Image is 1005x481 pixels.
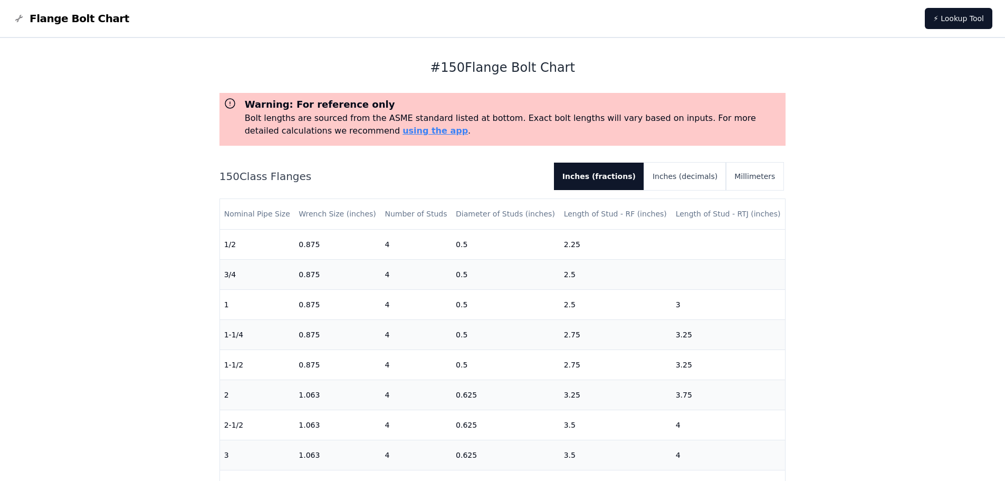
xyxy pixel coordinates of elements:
[220,289,295,319] td: 1
[380,259,452,289] td: 4
[380,350,452,380] td: 4
[220,380,295,410] td: 2
[452,440,560,470] td: 0.625
[220,259,295,289] td: 3/4
[726,163,783,190] button: Millimeters
[294,289,380,319] td: 0.875
[30,11,129,26] span: Flange Bolt Chart
[560,259,672,289] td: 2.5
[220,350,295,380] td: 1-1/2
[403,126,468,136] a: using the app
[380,289,452,319] td: 4
[452,350,560,380] td: 0.5
[560,350,672,380] td: 2.75
[672,319,786,350] td: 3.25
[294,350,380,380] td: 0.875
[452,380,560,410] td: 0.625
[294,410,380,440] td: 1.063
[380,440,452,470] td: 4
[672,350,786,380] td: 3.25
[452,259,560,289] td: 0.5
[672,289,786,319] td: 3
[294,319,380,350] td: 0.875
[672,380,786,410] td: 3.75
[380,199,452,229] th: Number of Studs
[245,97,782,112] h3: Warning: For reference only
[380,319,452,350] td: 4
[294,229,380,259] td: 0.875
[672,410,786,440] td: 4
[220,440,295,470] td: 3
[220,410,295,440] td: 2-1/2
[560,199,672,229] th: Length of Stud - RF (inches)
[220,319,295,350] td: 1-1/4
[245,112,782,137] p: Bolt lengths are sourced from the ASME standard listed at bottom. Exact bolt lengths will vary ba...
[219,59,786,76] h1: # 150 Flange Bolt Chart
[452,410,560,440] td: 0.625
[380,410,452,440] td: 4
[452,199,560,229] th: Diameter of Studs (inches)
[452,319,560,350] td: 0.5
[560,410,672,440] td: 3.5
[554,163,644,190] button: Inches (fractions)
[452,289,560,319] td: 0.5
[220,229,295,259] td: 1/2
[220,199,295,229] th: Nominal Pipe Size
[380,229,452,259] td: 4
[560,229,672,259] td: 2.25
[294,440,380,470] td: 1.063
[560,319,672,350] td: 2.75
[294,380,380,410] td: 1.063
[925,8,992,29] a: ⚡ Lookup Tool
[452,229,560,259] td: 0.5
[294,259,380,289] td: 0.875
[672,199,786,229] th: Length of Stud - RTJ (inches)
[380,380,452,410] td: 4
[560,289,672,319] td: 2.5
[560,380,672,410] td: 3.25
[644,163,726,190] button: Inches (decimals)
[13,12,25,25] img: Flange Bolt Chart Logo
[560,440,672,470] td: 3.5
[13,11,129,26] a: Flange Bolt Chart LogoFlange Bolt Chart
[219,169,545,184] h2: 150 Class Flanges
[672,440,786,470] td: 4
[294,199,380,229] th: Wrench Size (inches)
